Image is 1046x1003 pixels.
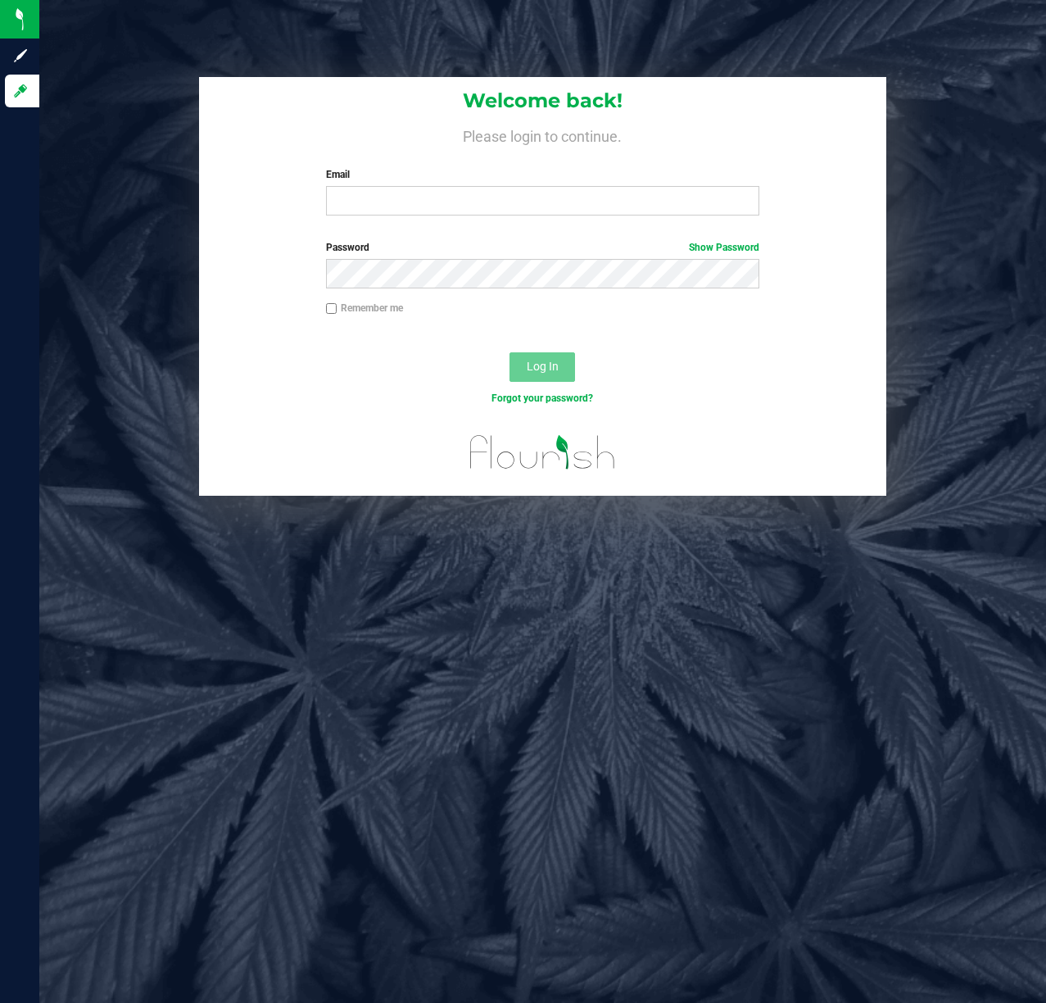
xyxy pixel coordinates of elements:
[12,48,29,64] inline-svg: Sign up
[12,83,29,99] inline-svg: Log in
[527,360,559,373] span: Log In
[689,242,759,253] a: Show Password
[509,352,575,382] button: Log In
[326,242,369,253] span: Password
[457,423,629,482] img: flourish_logo.svg
[199,90,886,111] h1: Welcome back!
[326,167,760,182] label: Email
[326,303,337,315] input: Remember me
[199,125,886,144] h4: Please login to continue.
[491,393,593,404] a: Forgot your password?
[326,301,403,315] label: Remember me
